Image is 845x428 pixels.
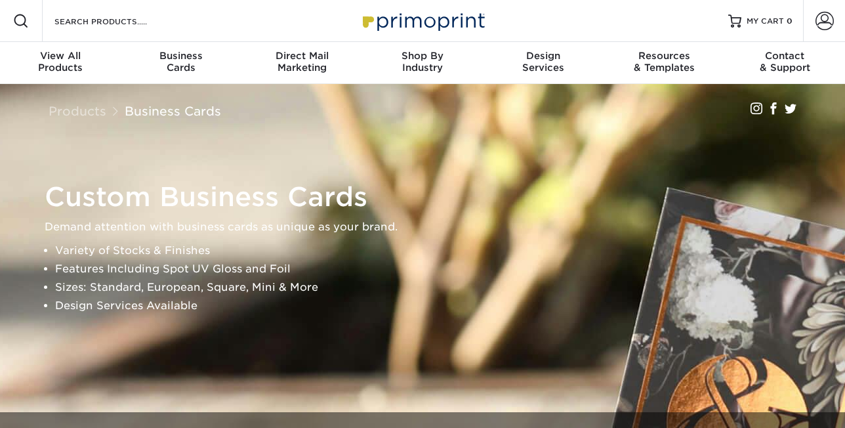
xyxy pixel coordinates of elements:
[55,297,812,315] li: Design Services Available
[724,50,845,74] div: & Support
[55,242,812,260] li: Variety of Stocks & Finishes
[787,16,793,26] span: 0
[362,50,483,62] span: Shop By
[45,218,812,236] p: Demand attention with business cards as unique as your brand.
[747,16,784,27] span: MY CART
[125,104,221,118] a: Business Cards
[483,50,604,74] div: Services
[604,50,724,74] div: & Templates
[604,50,724,62] span: Resources
[357,7,488,35] img: Primoprint
[483,42,604,84] a: DesignServices
[55,278,812,297] li: Sizes: Standard, European, Square, Mini & More
[483,50,604,62] span: Design
[121,50,241,62] span: Business
[121,42,241,84] a: BusinessCards
[362,50,483,74] div: Industry
[49,104,106,118] a: Products
[121,50,241,74] div: Cards
[241,42,362,84] a: Direct MailMarketing
[55,260,812,278] li: Features Including Spot UV Gloss and Foil
[241,50,362,74] div: Marketing
[724,42,845,84] a: Contact& Support
[604,42,724,84] a: Resources& Templates
[45,181,812,213] h1: Custom Business Cards
[53,13,181,29] input: SEARCH PRODUCTS.....
[241,50,362,62] span: Direct Mail
[362,42,483,84] a: Shop ByIndustry
[724,50,845,62] span: Contact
